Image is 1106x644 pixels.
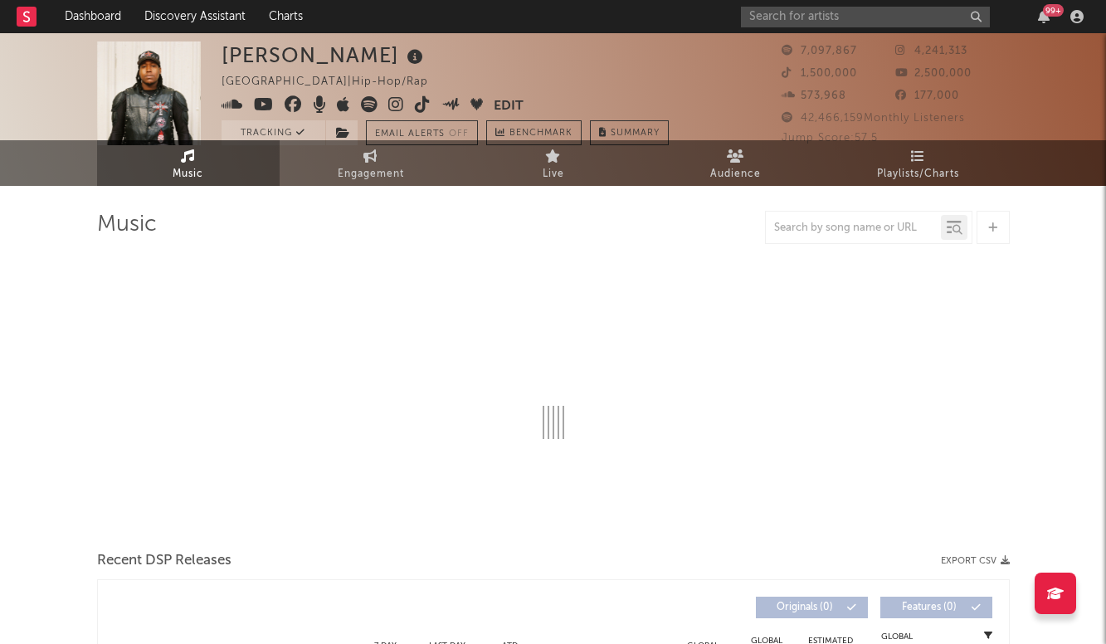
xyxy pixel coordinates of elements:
a: Music [97,140,280,186]
div: 99 + [1043,4,1064,17]
input: Search for artists [741,7,990,27]
button: Edit [494,96,524,117]
span: Originals ( 0 ) [767,603,843,612]
span: Music [173,164,203,184]
span: Jump Score: 57.5 [782,133,878,144]
span: 573,968 [782,90,846,101]
span: 42,466,159 Monthly Listeners [782,113,965,124]
div: [GEOGRAPHIC_DATA] | Hip-Hop/Rap [222,72,447,92]
em: Off [449,129,469,139]
a: Benchmark [486,120,582,145]
span: Features ( 0 ) [891,603,967,612]
button: Features(0) [880,597,992,618]
span: Audience [710,164,761,184]
span: 1,500,000 [782,68,857,79]
a: Audience [645,140,827,186]
a: Engagement [280,140,462,186]
span: 4,241,313 [895,46,967,56]
span: Benchmark [509,124,572,144]
span: 2,500,000 [895,68,972,79]
a: Live [462,140,645,186]
a: Playlists/Charts [827,140,1010,186]
div: [PERSON_NAME] [222,41,427,69]
button: Originals(0) [756,597,868,618]
span: 177,000 [895,90,959,101]
span: Summary [611,129,660,138]
span: 7,097,867 [782,46,857,56]
span: Engagement [338,164,404,184]
button: Email AlertsOff [366,120,478,145]
span: Playlists/Charts [877,164,959,184]
span: Recent DSP Releases [97,551,231,571]
span: Live [543,164,564,184]
button: 99+ [1038,10,1050,23]
button: Export CSV [941,556,1010,566]
input: Search by song name or URL [766,222,941,235]
button: Tracking [222,120,325,145]
button: Summary [590,120,669,145]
